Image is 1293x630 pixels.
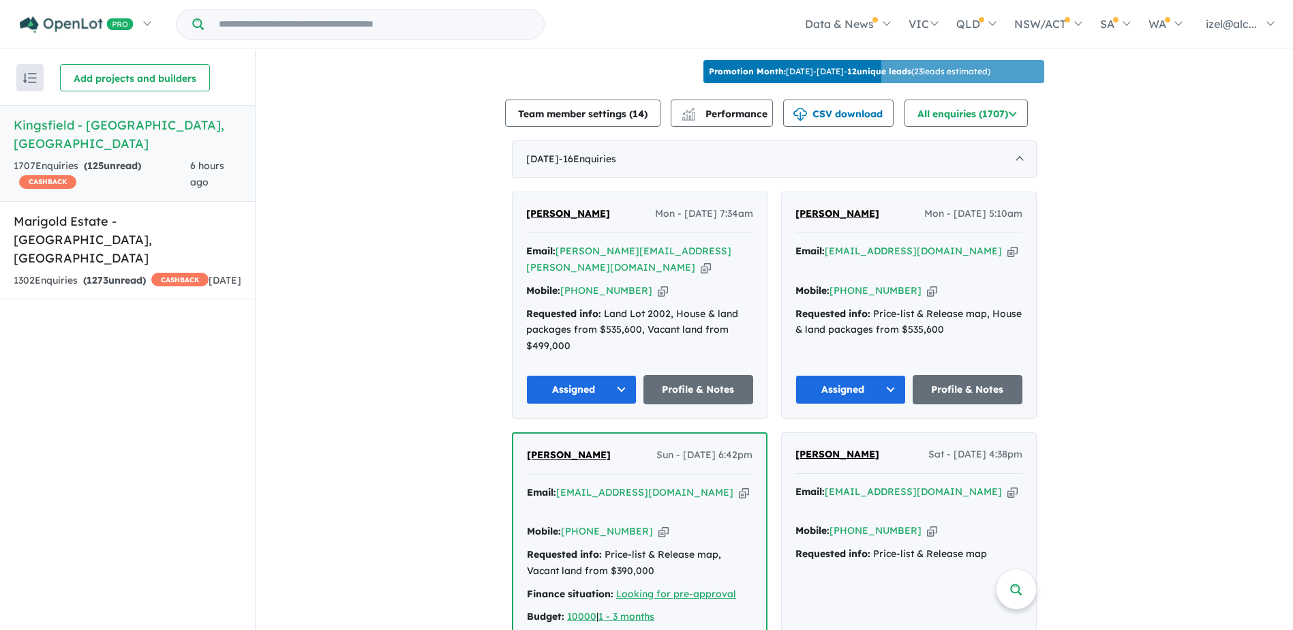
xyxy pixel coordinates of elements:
[1007,244,1018,258] button: Copy
[927,524,937,538] button: Copy
[526,206,610,222] a: [PERSON_NAME]
[526,306,753,355] div: Land Lot 2002, House & land packages from $535,600, Vacant land from $499,000
[904,100,1028,127] button: All enquiries (1707)
[60,64,210,91] button: Add projects and builders
[643,375,754,404] a: Profile & Notes
[207,10,541,39] input: Try estate name, suburb, builder or developer
[913,375,1023,404] a: Profile & Notes
[526,307,601,320] strong: Requested info:
[556,486,733,498] a: [EMAIL_ADDRESS][DOMAIN_NAME]
[560,284,652,297] a: [PHONE_NUMBER]
[795,206,879,222] a: [PERSON_NAME]
[633,108,644,120] span: 14
[505,100,660,127] button: Team member settings (14)
[830,524,922,537] a: [PHONE_NUMBER]
[682,108,695,115] img: line-chart.svg
[795,547,870,560] strong: Requested info:
[527,548,602,560] strong: Requested info:
[14,116,241,153] h5: Kingsfield - [GEOGRAPHIC_DATA] , [GEOGRAPHIC_DATA]
[20,16,134,33] img: Openlot PRO Logo White
[795,284,830,297] strong: Mobile:
[830,284,922,297] a: [PHONE_NUMBER]
[14,158,190,191] div: 1707 Enquir ies
[682,112,695,121] img: bar-chart.svg
[701,260,711,275] button: Copy
[527,449,611,461] span: [PERSON_NAME]
[739,485,749,500] button: Copy
[83,274,146,286] strong: ( unread)
[795,307,870,320] strong: Requested info:
[795,306,1022,339] div: Price-list & Release map, House & land packages from $535,600
[795,447,879,463] a: [PERSON_NAME]
[527,486,556,498] strong: Email:
[526,245,556,257] strong: Email:
[656,447,752,464] span: Sun - [DATE] 6:42pm
[655,206,753,222] span: Mon - [DATE] 7:34am
[190,160,224,188] span: 6 hours ago
[658,284,668,298] button: Copy
[567,610,596,622] a: 10000
[527,588,613,600] strong: Finance situation:
[527,447,611,464] a: [PERSON_NAME]
[14,212,241,267] h5: Marigold Estate - [GEOGRAPHIC_DATA] , [GEOGRAPHIC_DATA]
[23,73,37,83] img: sort.svg
[795,375,906,404] button: Assigned
[19,175,76,189] span: CASHBACK
[209,274,241,286] span: [DATE]
[526,375,637,404] button: Assigned
[1206,17,1257,31] span: izel@alc...
[512,140,1037,179] div: [DATE]
[709,65,990,78] p: [DATE] - [DATE] - ( 23 leads estimated)
[928,447,1022,463] span: Sat - [DATE] 4:38pm
[559,153,616,165] span: - 16 Enquir ies
[84,160,141,172] strong: ( unread)
[527,525,561,537] strong: Mobile:
[795,546,1022,562] div: Price-list & Release map
[598,610,654,622] a: 1 - 3 months
[526,245,731,273] a: [PERSON_NAME][EMAIL_ADDRESS][PERSON_NAME][DOMAIN_NAME]
[87,274,108,286] span: 1273
[709,66,786,76] b: Promotion Month:
[795,245,825,257] strong: Email:
[151,273,209,286] span: CASHBACK
[526,284,560,297] strong: Mobile:
[658,524,669,539] button: Copy
[616,588,736,600] a: Looking for pre-approval
[795,524,830,537] strong: Mobile:
[527,547,752,580] div: Price-list & Release map, Vacant land from $390,000
[527,609,752,625] div: |
[793,108,807,121] img: download icon
[783,100,894,127] button: CSV download
[87,160,104,172] span: 125
[847,66,911,76] b: 12 unique leads
[1007,485,1018,499] button: Copy
[561,525,653,537] a: [PHONE_NUMBER]
[14,273,209,289] div: 1302 Enquir ies
[684,108,767,120] span: Performance
[825,245,1002,257] a: [EMAIL_ADDRESS][DOMAIN_NAME]
[795,448,879,460] span: [PERSON_NAME]
[924,206,1022,222] span: Mon - [DATE] 5:10am
[526,207,610,220] span: [PERSON_NAME]
[671,100,773,127] button: Performance
[927,284,937,298] button: Copy
[795,207,879,220] span: [PERSON_NAME]
[527,610,564,622] strong: Budget:
[795,485,825,498] strong: Email:
[825,485,1002,498] a: [EMAIL_ADDRESS][DOMAIN_NAME]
